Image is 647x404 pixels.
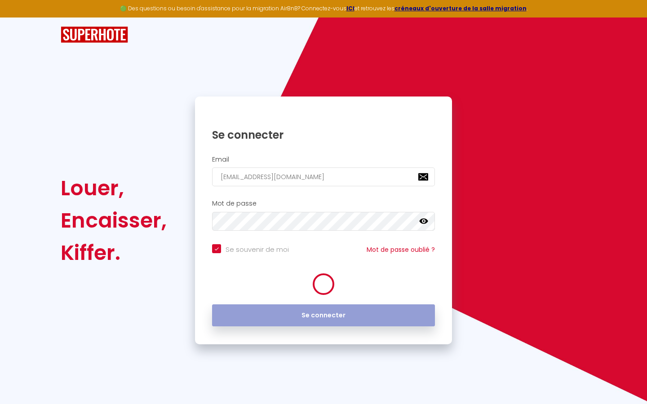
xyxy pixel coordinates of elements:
input: Ton Email [212,167,435,186]
button: Ouvrir le widget de chat LiveChat [7,4,34,31]
a: Mot de passe oublié ? [367,245,435,254]
a: ICI [346,4,355,12]
a: créneaux d'ouverture de la salle migration [394,4,527,12]
button: Se connecter [212,304,435,327]
div: Kiffer. [61,237,167,269]
h1: Se connecter [212,128,435,142]
img: SuperHote logo [61,26,128,43]
div: Encaisser, [61,204,167,237]
h2: Mot de passe [212,200,435,207]
div: Louer, [61,172,167,204]
h2: Email [212,156,435,163]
